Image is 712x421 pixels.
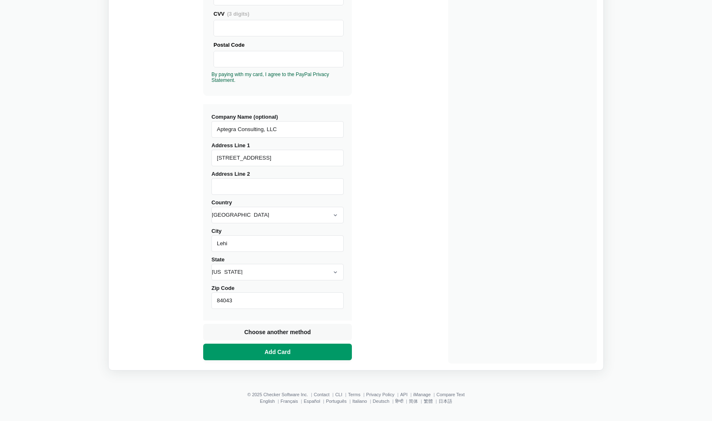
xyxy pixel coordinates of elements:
[211,285,344,309] label: Zip Code
[214,10,344,18] div: CVV
[211,114,344,138] label: Company Name (optional)
[211,264,344,280] select: State
[211,199,344,223] label: Country
[409,399,418,404] a: 简体
[424,399,433,404] a: 繁體
[211,256,344,280] label: State
[211,150,344,166] input: Address Line 1
[211,292,344,309] input: Zip Code
[247,392,314,397] li: © 2025 Checker Software Inc.
[211,207,344,223] select: Country
[211,72,329,83] a: By paying with my card, I agree to the PayPal Privacy Statement.
[203,324,352,340] button: Choose another method
[214,41,344,49] div: Postal Code
[352,399,367,404] a: Italiano
[348,392,361,397] a: Terms
[211,178,344,195] input: Address Line 2
[263,348,292,356] span: Add Card
[314,392,330,397] a: Contact
[211,142,344,166] label: Address Line 1
[413,392,431,397] a: iManage
[203,344,352,360] button: Add Card
[373,399,389,404] a: Deutsch
[400,392,408,397] a: API
[242,328,312,336] span: Choose another method
[211,121,344,138] input: Company Name (optional)
[366,392,394,397] a: Privacy Policy
[211,171,344,195] label: Address Line 2
[326,399,347,404] a: Português
[439,399,452,404] a: 日本語
[227,11,249,17] span: (3 digits)
[335,392,342,397] a: CLI
[211,228,344,252] label: City
[211,235,344,252] input: City
[217,51,340,67] iframe: Secure Credit Card Frame - Postal Code
[217,20,340,36] iframe: Secure Credit Card Frame - CVV
[395,399,403,404] a: हिन्दी
[280,399,298,404] a: Français
[260,399,275,404] a: English
[304,399,320,404] a: Español
[437,392,465,397] a: Compare Text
